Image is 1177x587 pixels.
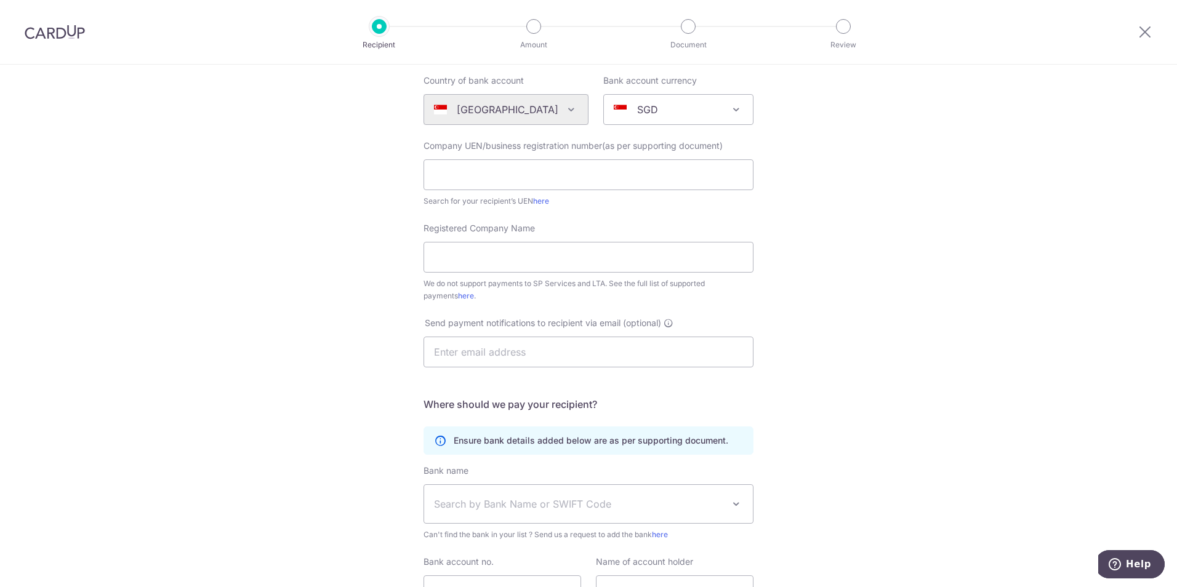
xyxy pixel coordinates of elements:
a: here [458,291,474,300]
p: Review [798,39,889,51]
img: CardUp [25,25,85,39]
input: Enter email address [424,337,753,367]
p: Amount [488,39,579,51]
span: Can't find the bank in your list ? Send us a request to add the bank [424,529,753,541]
span: SGD [603,94,753,125]
p: Document [643,39,734,51]
p: SGD [637,102,658,117]
span: Send payment notifications to recipient via email (optional) [425,317,661,329]
span: Search by Bank Name or SWIFT Code [434,497,723,511]
a: here [533,196,549,206]
label: Country of bank account [424,74,524,87]
span: Help [28,9,53,20]
div: Search for your recipient’s UEN [424,195,753,207]
h5: Where should we pay your recipient? [424,397,753,412]
label: Name of account holder [596,556,693,568]
span: SGD [604,95,753,124]
span: Registered Company Name [424,223,535,233]
div: We do not support payments to SP Services and LTA. See the full list of supported payments . [424,278,753,302]
p: Ensure bank details added below are as per supporting document. [454,434,728,447]
p: Recipient [334,39,425,51]
a: here [652,530,668,539]
label: Bank account currency [603,74,697,87]
iframe: Opens a widget where you can find more information [1098,550,1165,581]
label: Bank account no. [424,556,494,568]
span: Company UEN/business registration number(as per supporting document) [424,140,723,151]
label: Bank name [424,465,468,477]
